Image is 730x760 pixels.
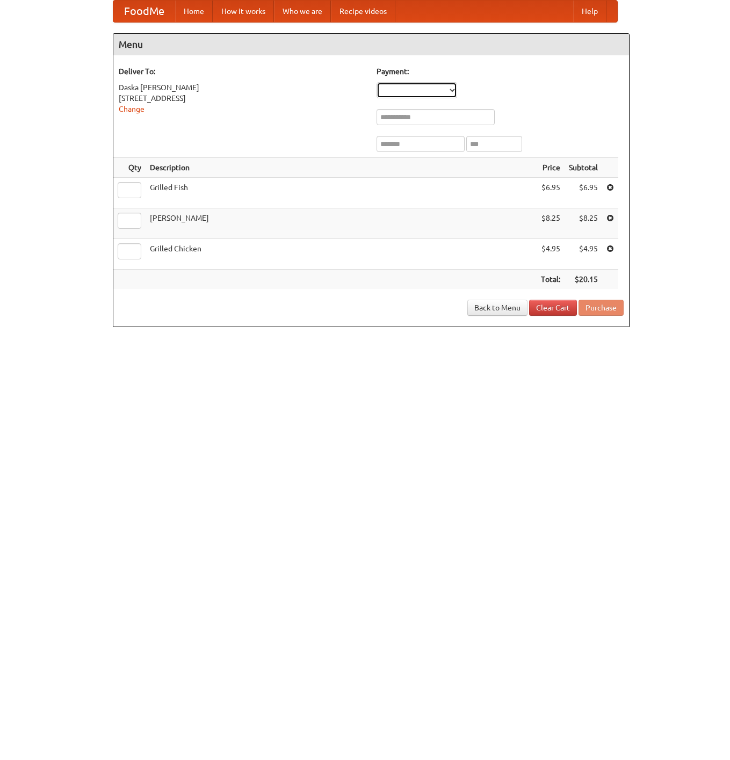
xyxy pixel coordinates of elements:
button: Purchase [579,300,624,316]
a: How it works [213,1,274,22]
h4: Menu [113,34,629,55]
a: FoodMe [113,1,175,22]
th: $20.15 [565,270,602,289]
td: $8.25 [565,208,602,239]
th: Total: [537,270,565,289]
a: Recipe videos [331,1,395,22]
a: Back to Menu [467,300,527,316]
a: Who we are [274,1,331,22]
td: $4.95 [537,239,565,270]
h5: Payment: [377,66,624,77]
td: $4.95 [565,239,602,270]
a: Home [175,1,213,22]
a: Change [119,105,144,113]
div: [STREET_ADDRESS] [119,93,366,104]
td: $6.95 [537,178,565,208]
td: Grilled Chicken [146,239,537,270]
a: Clear Cart [529,300,577,316]
td: $6.95 [565,178,602,208]
th: Price [537,158,565,178]
th: Description [146,158,537,178]
th: Subtotal [565,158,602,178]
th: Qty [113,158,146,178]
td: Grilled Fish [146,178,537,208]
td: [PERSON_NAME] [146,208,537,239]
h5: Deliver To: [119,66,366,77]
a: Help [573,1,606,22]
div: Daska [PERSON_NAME] [119,82,366,93]
td: $8.25 [537,208,565,239]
